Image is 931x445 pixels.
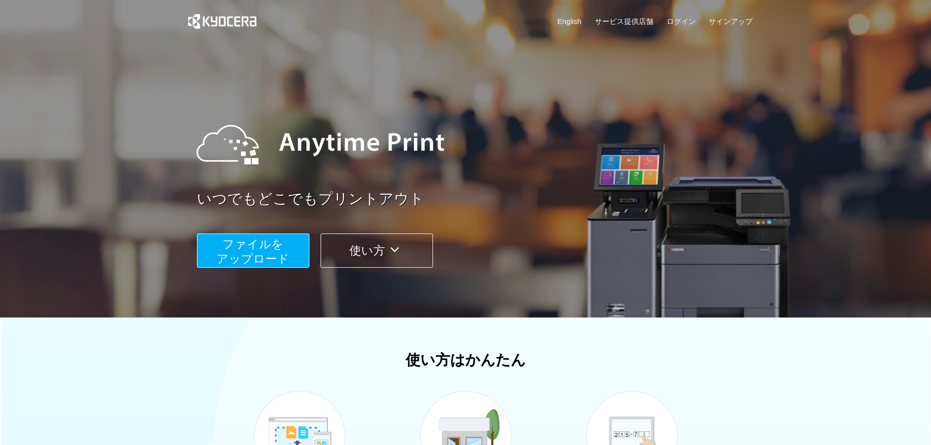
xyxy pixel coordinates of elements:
a: サインアップ [709,16,753,26]
span: ファイルを ​​アップロード [217,237,289,265]
button: ファイルを​​アップロード [197,233,309,268]
a: English [558,16,582,26]
a: サービス提供店舗 [595,16,653,26]
a: いつでもどこでもプリントアウト [197,189,759,210]
a: ログイン [667,16,696,26]
button: 使い方 [321,233,433,268]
